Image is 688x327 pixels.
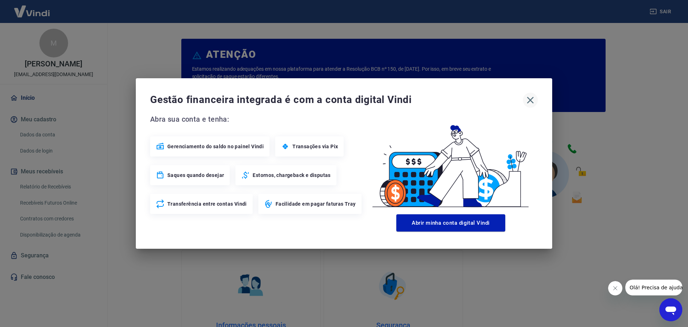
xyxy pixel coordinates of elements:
[364,113,538,211] img: Good Billing
[167,143,264,150] span: Gerenciamento do saldo no painel Vindi
[150,93,523,107] span: Gestão financeira integrada é com a conta digital Vindi
[167,200,247,207] span: Transferência entre contas Vindi
[396,214,505,232] button: Abrir minha conta digital Vindi
[659,298,682,321] iframe: Botão para abrir a janela de mensagens
[167,172,224,179] span: Saques quando desejar
[4,5,60,11] span: Olá! Precisa de ajuda?
[608,281,622,295] iframe: Fechar mensagem
[292,143,338,150] span: Transações via Pix
[253,172,330,179] span: Estornos, chargeback e disputas
[625,280,682,295] iframe: Mensagem da empresa
[276,200,356,207] span: Facilidade em pagar faturas Tray
[150,113,364,125] span: Abra sua conta e tenha:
